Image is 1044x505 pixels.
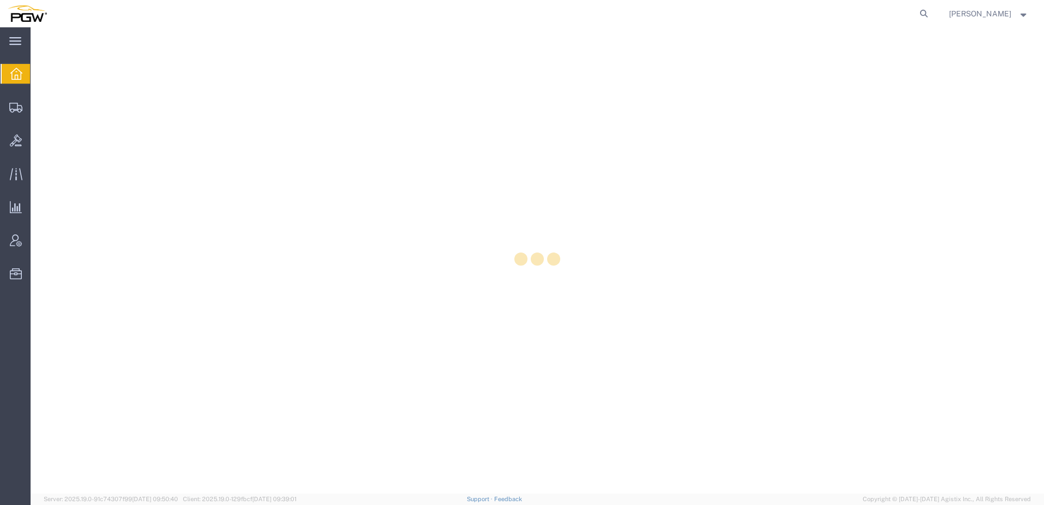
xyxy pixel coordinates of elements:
span: Client: 2025.19.0-129fbcf [183,496,296,502]
span: Amber Hickey [949,8,1011,20]
span: [DATE] 09:50:40 [132,496,178,502]
span: Server: 2025.19.0-91c74307f99 [44,496,178,502]
span: [DATE] 09:39:01 [252,496,296,502]
a: Feedback [494,496,522,502]
img: logo [8,5,47,22]
button: [PERSON_NAME] [948,7,1029,20]
span: Copyright © [DATE]-[DATE] Agistix Inc., All Rights Reserved [863,495,1031,504]
a: Support [467,496,494,502]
